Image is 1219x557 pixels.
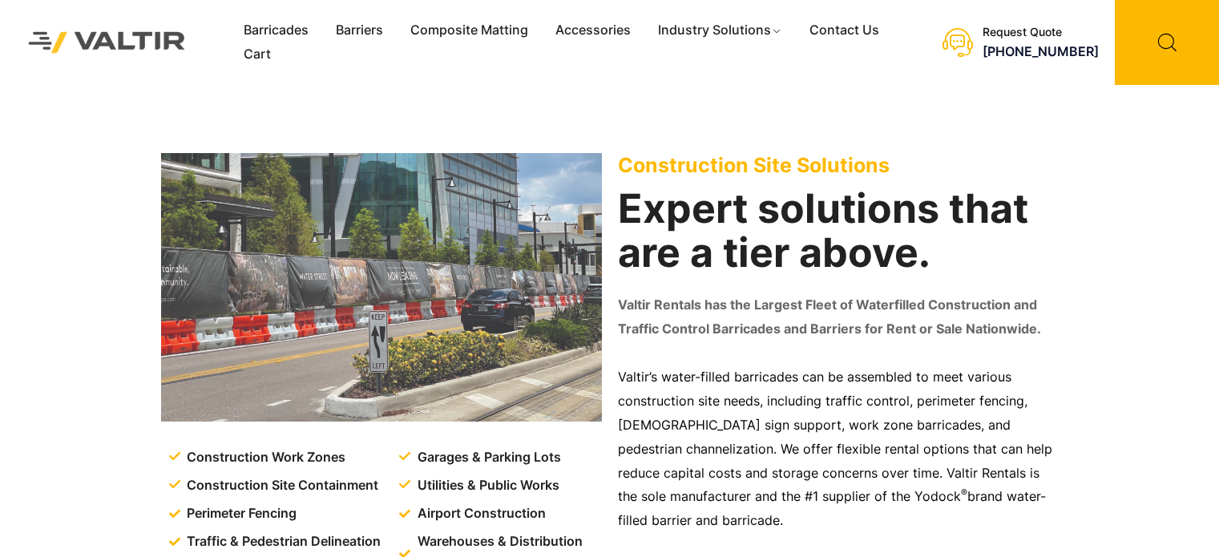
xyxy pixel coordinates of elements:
span: Garages & Parking Lots [414,446,561,470]
h2: Expert solutions that are a tier above. [618,187,1059,275]
p: Construction Site Solutions [618,153,1059,177]
span: Utilities & Public Works [414,474,559,498]
sup: ® [961,486,967,498]
span: Airport Construction [414,502,546,526]
a: Barriers [322,18,397,42]
div: Request Quote [983,26,1099,39]
a: Composite Matting [397,18,542,42]
span: Construction Site Containment [183,474,378,498]
a: Cart [230,42,285,67]
span: Traffic & Pedestrian Delineation [183,530,381,554]
a: Industry Solutions [644,18,796,42]
p: Valtir Rentals has the Largest Fleet of Waterfilled Construction and Traffic Control Barricades a... [618,293,1059,341]
span: Construction Work Zones [183,446,345,470]
img: Valtir Rentals [12,15,202,69]
a: Barricades [230,18,322,42]
a: Contact Us [796,18,893,42]
span: Perimeter Fencing [183,502,297,526]
p: Valtir’s water-filled barricades can be assembled to meet various construction site needs, includ... [618,365,1059,533]
a: [PHONE_NUMBER] [983,43,1099,59]
a: Accessories [542,18,644,42]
